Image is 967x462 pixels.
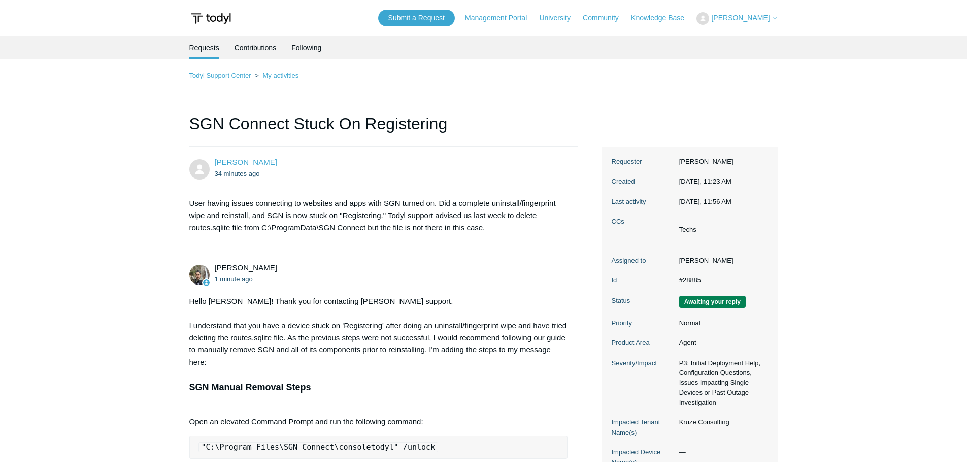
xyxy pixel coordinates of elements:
[189,72,251,79] a: Todyl Support Center
[612,157,674,167] dt: Requester
[189,36,219,59] li: Requests
[539,13,580,23] a: University
[262,72,298,79] a: My activities
[189,9,232,28] img: Todyl Support Center Help Center home page
[189,380,568,395] h3: SGN Manual Removal Steps
[198,442,439,452] code: "C:\Program Files\SGN Connect\consoletodyl" /unlock
[679,225,696,235] li: Techs
[674,157,768,167] dd: [PERSON_NAME]
[612,197,674,207] dt: Last activity
[631,13,694,23] a: Knowledge Base
[189,112,578,147] h1: SGN Connect Stuck On Registering
[612,296,674,306] dt: Status
[612,256,674,266] dt: Assigned to
[215,263,277,272] span: Michael Tjader
[696,12,778,25] button: [PERSON_NAME]
[465,13,537,23] a: Management Portal
[583,13,629,23] a: Community
[612,358,674,368] dt: Severity/Impact
[612,176,674,187] dt: Created
[215,158,277,166] a: [PERSON_NAME]
[215,275,253,283] time: 10/13/2025, 11:56
[674,318,768,328] dd: Normal
[189,197,568,234] p: User having issues connecting to websites and apps with SGN turned on. Did a complete uninstall/f...
[215,158,277,166] span: Justin Gauvin
[674,417,768,428] dd: Kruze Consulting
[679,198,731,205] time: 10/13/2025, 11:56
[679,296,746,308] span: We are waiting for you to respond
[612,417,674,437] dt: Impacted Tenant Name(s)
[612,318,674,328] dt: Priority
[679,177,731,185] time: 10/13/2025, 11:23
[253,72,298,79] li: My activities
[378,10,455,26] a: Submit a Request
[711,14,770,22] span: [PERSON_NAME]
[674,275,768,286] dd: #28885
[189,72,253,79] li: Todyl Support Center
[612,275,674,286] dt: Id
[674,447,768,457] dd: —
[291,36,321,59] a: Following
[612,217,674,227] dt: CCs
[235,36,277,59] a: Contributions
[612,338,674,348] dt: Product Area
[215,170,260,177] time: 10/13/2025, 11:23
[674,338,768,348] dd: Agent
[674,358,768,408] dd: P3: Initial Deployment Help, Configuration Questions, Issues Impacting Single Devices or Past Out...
[674,256,768,266] dd: [PERSON_NAME]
